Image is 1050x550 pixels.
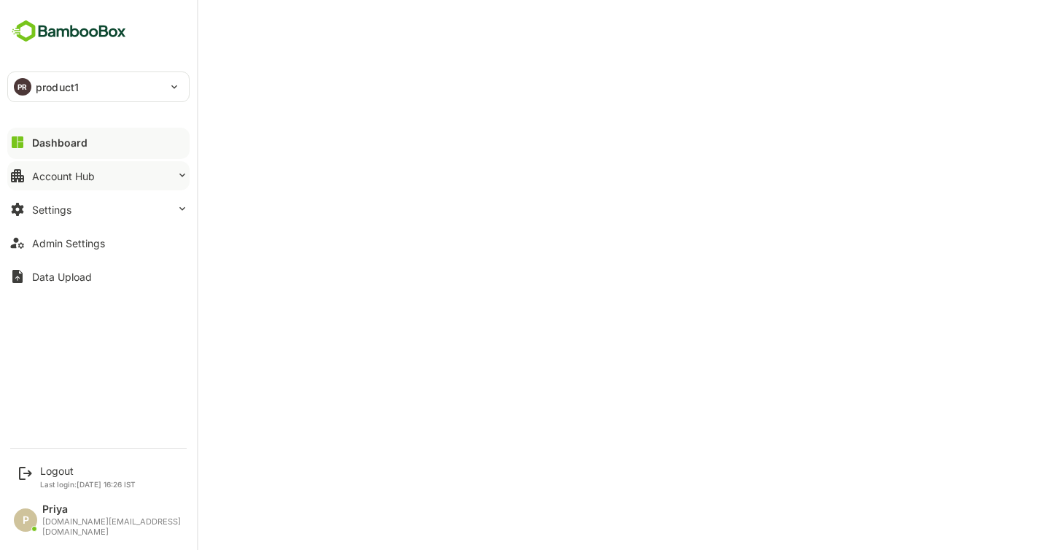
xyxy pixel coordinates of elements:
[7,18,131,45] img: BambooboxFullLogoMark.5f36c76dfaba33ec1ec1367b70bb1252.svg
[40,480,136,489] p: Last login: [DATE] 16:26 IST
[42,517,182,537] div: [DOMAIN_NAME][EMAIL_ADDRESS][DOMAIN_NAME]
[7,195,190,224] button: Settings
[36,80,79,95] p: product1
[7,128,190,157] button: Dashboard
[8,72,189,101] div: PRproduct1
[14,508,37,532] div: P
[42,503,182,516] div: Priya
[32,204,71,216] div: Settings
[7,262,190,291] button: Data Upload
[32,237,105,249] div: Admin Settings
[14,78,31,96] div: PR
[7,161,190,190] button: Account Hub
[32,136,87,149] div: Dashboard
[32,271,92,283] div: Data Upload
[40,465,136,477] div: Logout
[32,170,95,182] div: Account Hub
[7,228,190,257] button: Admin Settings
